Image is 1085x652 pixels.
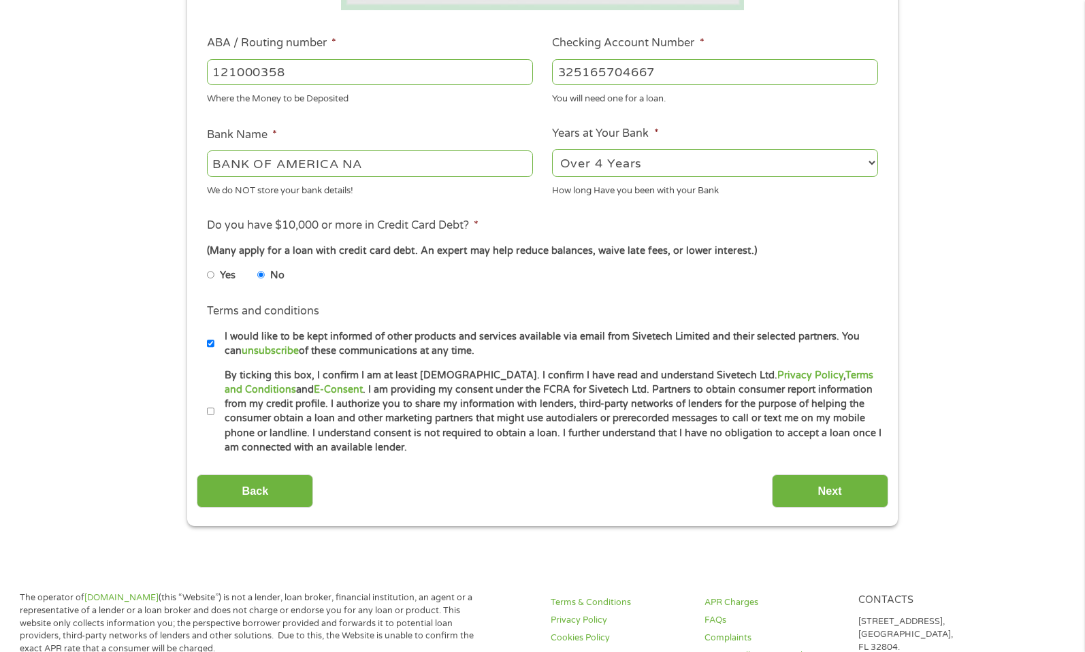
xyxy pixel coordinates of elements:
[242,345,299,357] a: unsubscribe
[552,127,658,141] label: Years at Your Bank
[551,596,688,609] a: Terms & Conditions
[705,596,842,609] a: APR Charges
[225,370,873,395] a: Terms and Conditions
[551,632,688,645] a: Cookies Policy
[552,59,878,85] input: 345634636
[858,594,996,607] h4: Contacts
[84,592,159,603] a: [DOMAIN_NAME]
[552,88,878,106] div: You will need one for a loan.
[552,36,704,50] label: Checking Account Number
[214,329,882,359] label: I would like to be kept informed of other products and services available via email from Sivetech...
[220,268,236,283] label: Yes
[207,88,533,106] div: Where the Money to be Deposited
[705,614,842,627] a: FAQs
[207,218,479,233] label: Do you have $10,000 or more in Credit Card Debt?
[207,304,319,319] label: Terms and conditions
[314,384,363,395] a: E-Consent
[552,179,878,197] div: How long Have you been with your Bank
[207,59,533,85] input: 263177916
[207,36,336,50] label: ABA / Routing number
[214,368,882,455] label: By ticking this box, I confirm I am at least [DEMOGRAPHIC_DATA]. I confirm I have read and unders...
[197,474,313,508] input: Back
[207,179,533,197] div: We do NOT store your bank details!
[705,632,842,645] a: Complaints
[207,244,878,259] div: (Many apply for a loan with credit card debt. An expert may help reduce balances, waive late fees...
[207,128,277,142] label: Bank Name
[551,614,688,627] a: Privacy Policy
[270,268,285,283] label: No
[772,474,888,508] input: Next
[777,370,843,381] a: Privacy Policy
